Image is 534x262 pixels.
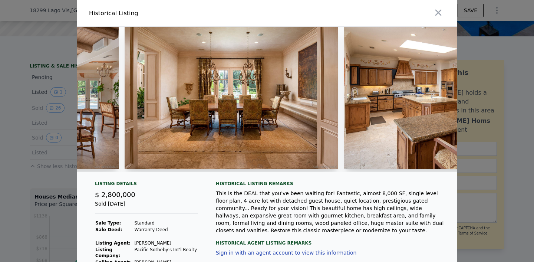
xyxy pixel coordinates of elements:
[95,220,121,226] strong: Sale Type:
[89,9,264,18] div: Historical Listing
[95,200,198,214] div: Sold [DATE]
[216,181,445,187] div: Historical Listing remarks
[134,240,198,246] td: [PERSON_NAME]
[95,227,122,232] strong: Sale Deed:
[125,27,338,169] img: Property Img
[134,246,198,259] td: Pacific Sotheby's Int'l Realty
[95,181,198,190] div: Listing Details
[216,234,445,246] div: Historical Agent Listing Remarks
[95,191,135,199] span: $ 2,800,000
[134,226,198,233] td: Warranty Deed
[134,220,198,226] td: Standard
[95,247,120,258] strong: Listing Company:
[95,240,131,246] strong: Listing Agent:
[216,190,445,234] div: This is the DEAL that you've been waiting for! Fantastic, almost 8,000 SF, single level floor pla...
[216,250,356,256] button: Sign in with an agent account to view this information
